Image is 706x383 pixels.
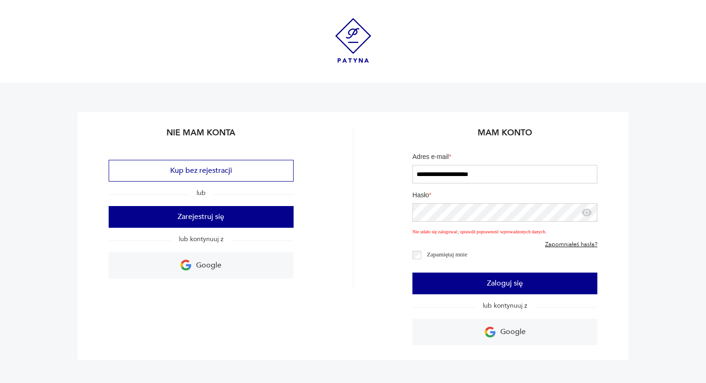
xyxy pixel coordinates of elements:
img: Ikona Google [485,327,496,338]
img: Patyna - sklep z meblami i dekoracjami vintage [335,18,371,63]
span: lub kontynuuj z [475,301,534,310]
label: Zapamiętaj mnie [427,251,467,258]
img: Ikona Google [180,260,191,271]
a: Google [412,319,597,345]
span: lub [189,188,213,197]
button: Zaloguj się [412,273,597,294]
button: Zarejestruj się [109,206,294,228]
p: Nie udało się zalogować, sprawdź poprawność wprowadzonych danych. [412,224,597,235]
label: Hasło [412,191,597,203]
button: Kup bez rejestracji [109,160,294,182]
h2: Nie mam konta [109,127,294,145]
p: Google [500,325,526,339]
label: Adres e-mail [412,152,597,165]
p: Google [196,258,221,273]
h2: Mam konto [412,127,597,145]
a: Zapomniałeś hasła? [545,241,597,249]
span: lub kontynuuj z [172,235,231,243]
a: Google [109,252,294,279]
